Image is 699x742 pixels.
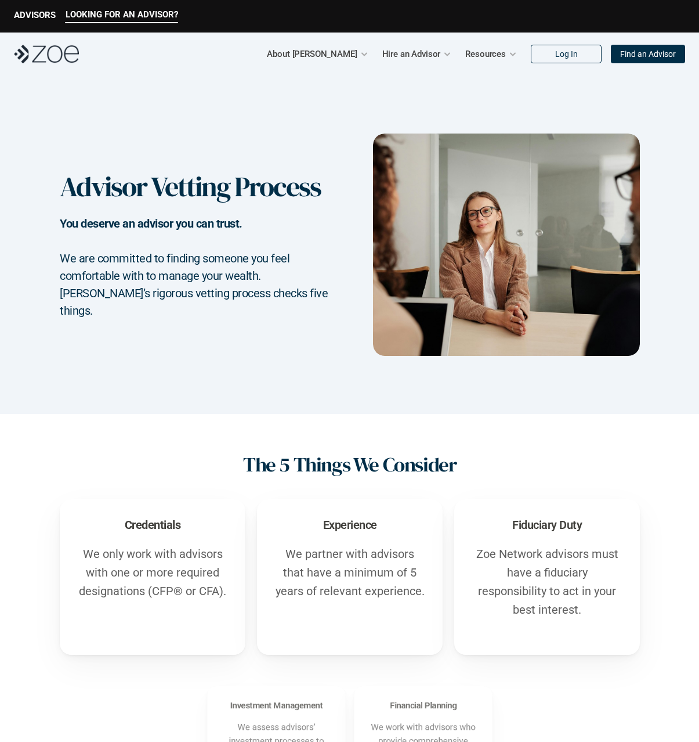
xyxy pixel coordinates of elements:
[230,699,323,711] h3: Investment Management
[611,45,685,63] a: Find an Advisor
[472,545,622,619] p: Zoe Network advisors must have a fiduciary responsibility to act in your best interest.
[382,45,441,63] p: Hire an Advisor
[531,45,602,63] a: Log In
[60,170,325,204] h1: Advisor Vetting Process
[274,545,425,600] p: We partner with advisors that have a minimum of 5 years of relevant experience.
[620,49,676,59] p: Find an Advisor
[124,517,180,533] h3: Credentials
[77,545,228,600] p: We only work with advisors with one or more required designations (CFP® or CFA).
[323,517,376,533] h3: Experience
[512,517,582,533] h3: Fiduciary Duty
[66,9,178,20] p: LOOKING FOR AN ADVISOR?
[243,453,456,476] h1: The 5 Things We Consider
[267,45,357,63] p: About [PERSON_NAME]
[555,49,578,59] p: Log In
[14,10,56,20] p: ADVISORS
[465,45,506,63] p: Resources
[60,250,328,319] h2: We are committed to finding someone you feel comfortable with to manage your wealth. [PERSON_NAME...
[390,699,457,711] h3: Financial Planning
[60,215,328,250] h2: You deserve an advisor you can trust.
